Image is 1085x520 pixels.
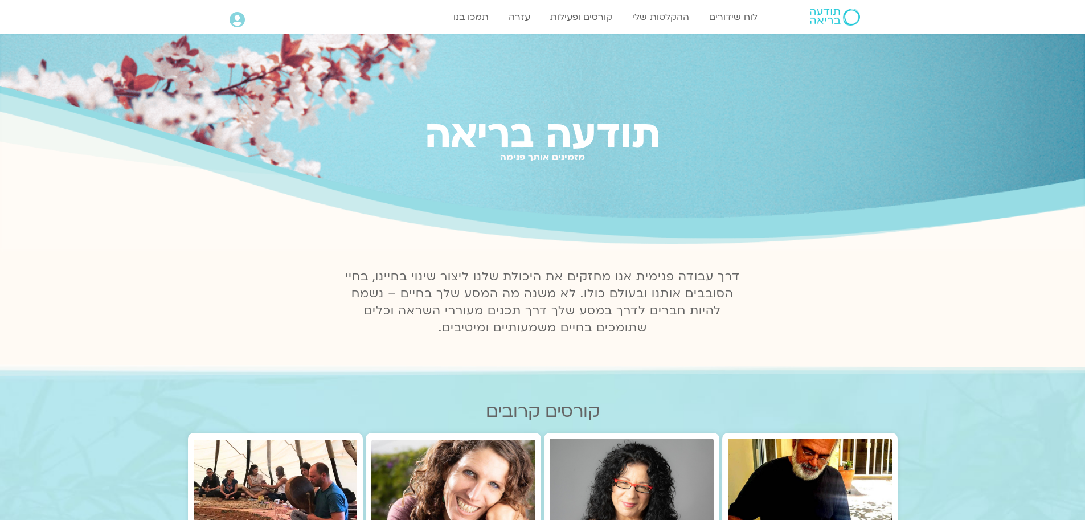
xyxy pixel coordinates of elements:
a: קורסים ופעילות [544,6,618,28]
a: ההקלטות שלי [627,6,695,28]
a: לוח שידורים [703,6,763,28]
img: תודעה בריאה [810,9,860,26]
a: תמכו בנו [448,6,494,28]
h2: קורסים קרובים [188,402,898,421]
a: עזרה [503,6,536,28]
p: דרך עבודה פנימית אנו מחזקים את היכולת שלנו ליצור שינוי בחיינו, בחיי הסובבים אותנו ובעולם כולו. לא... [339,268,747,337]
